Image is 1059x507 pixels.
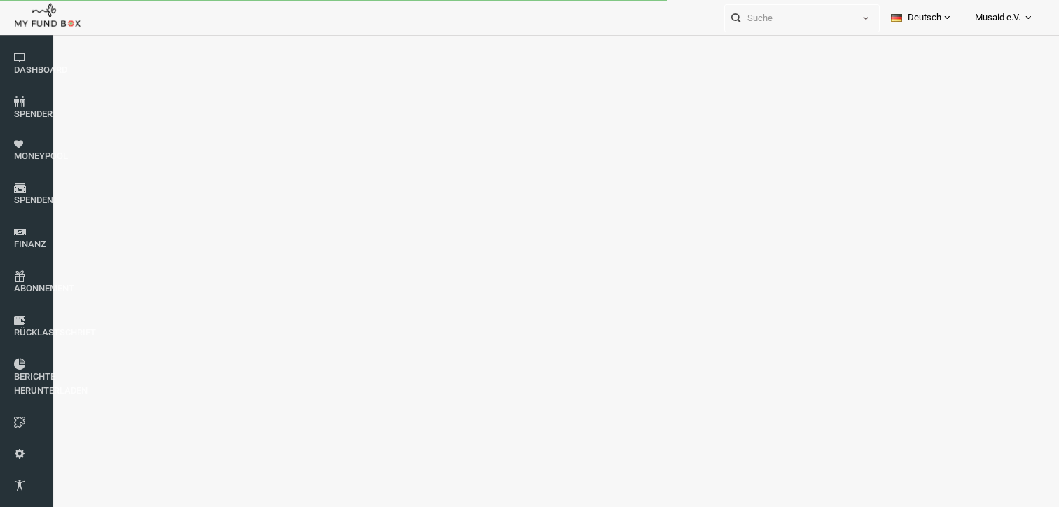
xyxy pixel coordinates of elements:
[14,151,68,161] span: Moneypool
[14,371,88,396] span: Berichte herunterladen
[14,109,53,119] span: Spender
[14,327,96,338] span: Rücklastschrift
[975,6,1020,30] span: Musaid e.V.
[14,64,67,75] span: Dashboard
[14,2,81,30] img: whiteMFB.png
[725,5,853,31] input: Suche
[14,239,46,249] span: Finanz
[14,195,53,205] span: Spenden
[14,283,74,293] span: Abonnement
